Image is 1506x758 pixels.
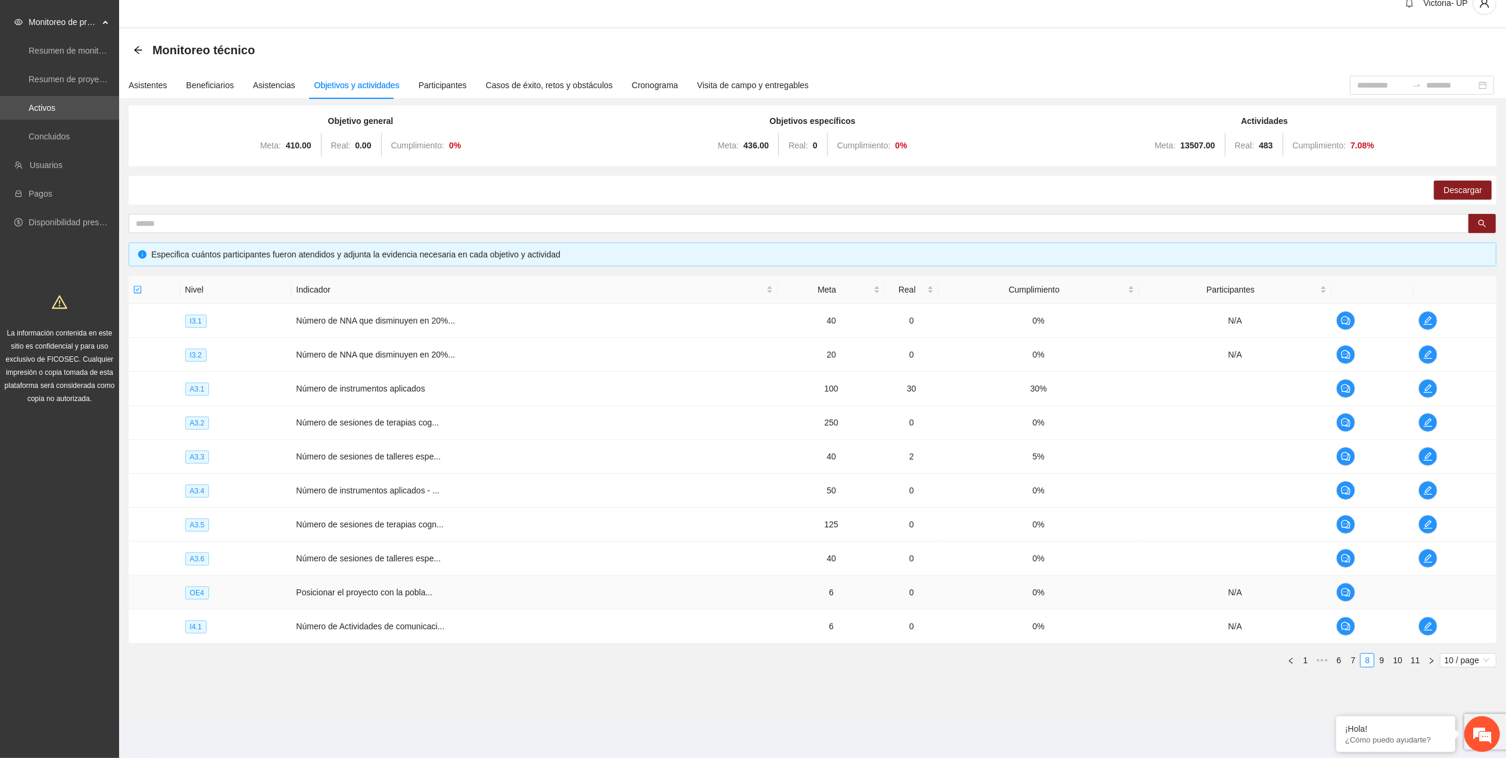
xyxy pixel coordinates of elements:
[1336,413,1355,432] button: comment
[1360,653,1374,667] li: 8
[1418,345,1438,364] button: edit
[1259,141,1273,150] strong: 483
[6,325,227,367] textarea: Escriba su mensaje y pulse “Intro”
[1155,141,1176,150] span: Meta:
[1312,653,1332,667] span: •••
[1418,481,1438,500] button: edit
[1418,311,1438,330] button: edit
[778,440,884,474] td: 40
[355,141,371,150] strong: 0.00
[1299,654,1312,667] a: 1
[1139,276,1332,304] th: Participantes
[195,6,224,35] div: Minimizar ventana de chat en vivo
[885,508,938,542] td: 0
[837,141,890,150] span: Cumplimiento:
[1345,735,1446,744] p: ¿Cómo puedo ayudarte?
[938,474,1139,508] td: 0%
[1351,141,1374,150] strong: 7.08 %
[885,610,938,644] td: 0
[1284,653,1298,667] li: Previous Page
[1332,653,1346,667] li: 6
[62,61,200,76] div: Chatee con nosotros ahora
[1412,80,1421,90] span: swap-right
[788,141,808,150] span: Real:
[1336,345,1355,364] button: comment
[29,10,99,34] span: Monitoreo de proyectos
[5,329,115,403] span: La información contenida en este sitio es confidencial y para uso exclusivo de FICOSEC. Cualquier...
[718,141,738,150] span: Meta:
[331,141,351,150] span: Real:
[938,338,1139,372] td: 0%
[1418,617,1438,636] button: edit
[185,383,210,396] span: A3.1
[185,518,210,532] span: A3.5
[1139,576,1332,610] td: N/A
[1419,316,1437,325] span: edit
[296,350,455,359] span: Número de NNA que disminuyen en 20%...
[29,132,70,141] a: Concluidos
[296,622,444,631] span: Número de Actividades de comunicaci...
[938,610,1139,644] td: 0%
[30,160,63,170] a: Usuarios
[1418,549,1438,568] button: edit
[1375,654,1388,667] a: 9
[1284,653,1298,667] button: left
[1424,653,1439,667] li: Next Page
[1418,447,1438,466] button: edit
[885,276,938,304] th: Real
[1298,653,1312,667] li: 1
[1336,481,1355,500] button: comment
[291,372,778,406] td: Número de instrumentos aplicados
[185,620,207,633] span: I4.1
[486,79,613,92] div: Casos de éxito, retos y obstáculos
[938,372,1139,406] td: 30%
[1468,214,1496,233] button: search
[1412,80,1421,90] span: to
[133,45,143,55] div: Back
[1144,283,1318,296] span: Participantes
[885,474,938,508] td: 0
[286,141,311,150] strong: 410.00
[1389,654,1406,667] a: 10
[1312,653,1332,667] li: Previous 5 Pages
[938,406,1139,440] td: 0%
[778,276,884,304] th: Meta
[296,554,441,563] span: Número de sesiones de talleres espe...
[1407,654,1424,667] a: 11
[185,417,210,430] span: A3.2
[1419,554,1437,563] span: edit
[782,283,871,296] span: Meta
[1419,418,1437,427] span: edit
[29,74,156,84] a: Resumen de proyectos aprobados
[1361,654,1374,667] a: 8
[1419,384,1437,393] span: edit
[296,520,443,529] span: Número de sesiones de terapias cogn...
[391,141,444,150] span: Cumplimiento:
[1418,413,1438,432] button: edit
[180,276,292,304] th: Nivel
[1443,184,1482,197] span: Descargar
[29,103,55,113] a: Activos
[895,141,907,150] strong: 0 %
[1440,653,1496,667] div: Page Size
[296,452,441,461] span: Número de sesiones de talleres espe...
[885,372,938,406] td: 30
[938,276,1139,304] th: Cumplimiento
[1419,520,1437,529] span: edit
[1346,654,1360,667] a: 7
[885,338,938,372] td: 0
[253,79,295,92] div: Asistencias
[885,576,938,610] td: 0
[1419,486,1437,495] span: edit
[1336,379,1355,398] button: comment
[296,316,455,325] span: Número de NNA que disminuyen en 20%...
[291,276,778,304] th: Indicador
[1346,653,1360,667] li: 7
[1424,653,1439,667] button: right
[1389,653,1407,667] li: 10
[778,338,884,372] td: 20
[813,141,818,150] strong: 0
[1180,141,1215,150] strong: 13507.00
[1139,304,1332,338] td: N/A
[185,484,210,498] span: A3.4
